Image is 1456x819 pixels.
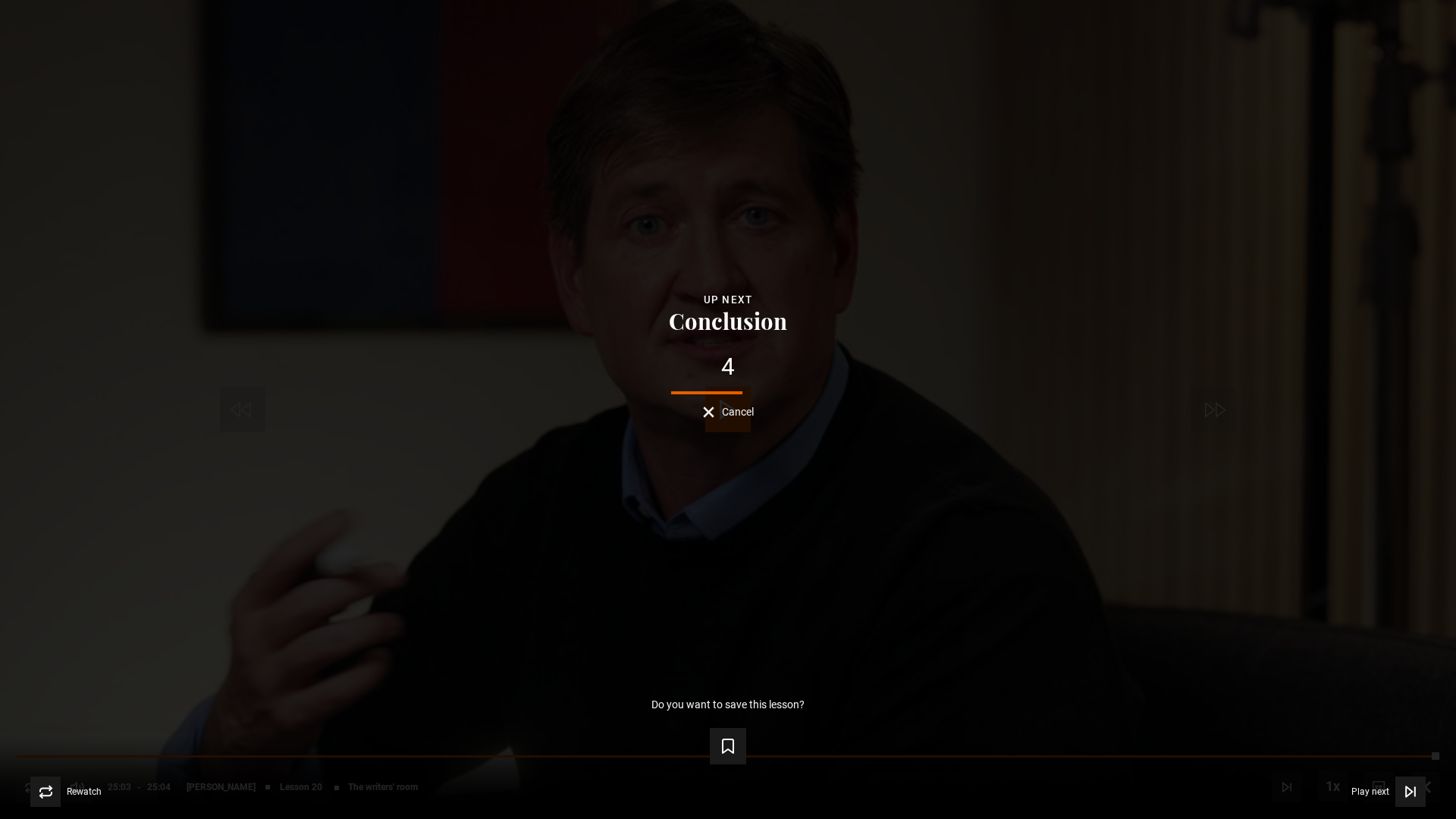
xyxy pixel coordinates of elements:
span: Cancel [722,406,754,417]
div: Up next [24,291,1432,309]
span: Rewatch [67,787,102,796]
button: Rewatch [30,777,102,807]
span: Play next [1351,787,1389,796]
div: 4 [24,355,1432,379]
button: Conclusion [664,309,792,332]
button: Cancel [703,406,754,418]
button: Play next [1351,777,1426,807]
p: Do you want to save this lesson? [651,699,805,710]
